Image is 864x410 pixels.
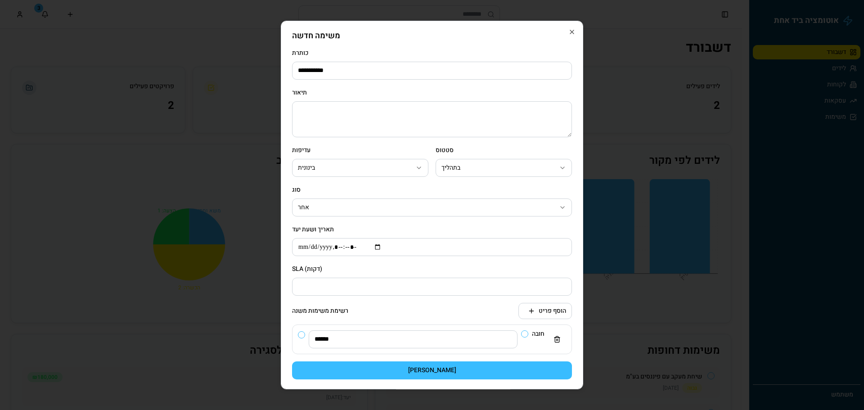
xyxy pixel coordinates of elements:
[292,48,309,58] label: כותרת
[292,264,322,274] label: SLA (דקות)
[292,145,310,155] label: עדיפות
[292,32,572,40] h2: משימה חדשה
[436,145,454,155] label: סטטוס
[292,88,307,97] label: תיאור
[518,303,572,319] button: הוסף פריט
[292,225,334,234] label: תאריך ושעת יעד
[292,361,572,379] button: [PERSON_NAME]
[292,185,301,194] label: סוג
[532,331,544,337] label: חובה
[292,308,348,314] label: רשימת משימות משנה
